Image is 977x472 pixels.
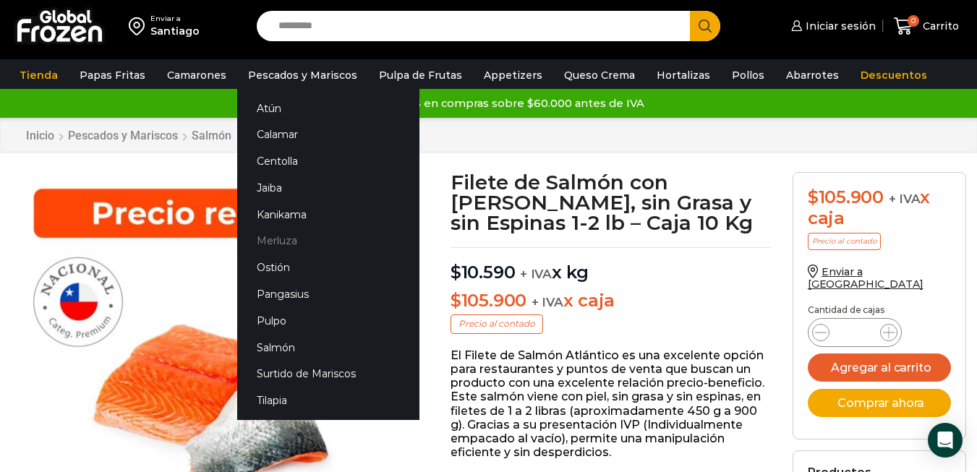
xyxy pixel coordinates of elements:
[779,61,846,89] a: Abarrotes
[237,254,419,281] a: Ostión
[451,348,771,460] p: El Filete de Salmón Atlántico es una excelente opción para restaurantes y puntos de venta que bus...
[237,387,419,414] a: Tilapia
[808,265,923,291] a: Enviar a [GEOGRAPHIC_DATA]
[191,129,232,142] a: Salmón
[12,61,65,89] a: Tienda
[649,61,717,89] a: Hortalizas
[237,281,419,308] a: Pangasius
[808,187,951,229] div: x caja
[237,361,419,387] a: Surtido de Mariscos
[160,61,234,89] a: Camarones
[237,228,419,254] a: Merluza
[908,15,919,27] span: 0
[67,129,179,142] a: Pescados y Mariscos
[451,314,543,333] p: Precio al contado
[72,61,153,89] a: Papas Fritas
[477,61,550,89] a: Appetizers
[690,11,720,41] button: Search button
[919,19,959,33] span: Carrito
[557,61,642,89] a: Queso Crema
[808,186,884,207] bdi: 105.900
[808,186,819,207] span: $
[451,172,771,233] h1: Filete de Salmón con [PERSON_NAME], sin Grasa y sin Espinas 1-2 lb – Caja 10 Kg
[788,12,876,40] a: Iniciar sesión
[808,233,881,250] p: Precio al contado
[841,322,869,343] input: Product quantity
[372,61,469,89] a: Pulpa de Frutas
[451,290,526,311] bdi: 105.900
[25,129,55,142] a: Inicio
[25,129,232,142] nav: Breadcrumb
[802,19,876,33] span: Iniciar sesión
[853,61,934,89] a: Descuentos
[890,9,963,43] a: 0 Carrito
[451,247,771,283] p: x kg
[237,148,419,175] a: Centolla
[237,174,419,201] a: Jaiba
[520,267,552,281] span: + IVA
[237,95,419,121] a: Atún
[451,262,461,283] span: $
[237,201,419,228] a: Kanikama
[237,334,419,361] a: Salmón
[129,14,150,38] img: address-field-icon.svg
[241,61,364,89] a: Pescados y Mariscos
[889,192,921,206] span: + IVA
[451,291,771,312] p: x caja
[451,262,515,283] bdi: 10.590
[150,14,200,24] div: Enviar a
[808,389,951,417] button: Comprar ahora
[928,423,963,458] div: Open Intercom Messenger
[451,290,461,311] span: $
[808,353,951,382] button: Agregar al carrito
[150,24,200,38] div: Santiago
[237,307,419,334] a: Pulpo
[725,61,772,89] a: Pollos
[237,121,419,148] a: Calamar
[808,305,951,315] p: Cantidad de cajas
[532,295,563,309] span: + IVA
